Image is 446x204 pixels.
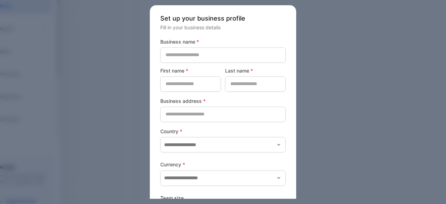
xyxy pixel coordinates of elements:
label: Business name [160,38,286,45]
label: First name [160,67,221,74]
label: Country [160,128,286,135]
p: Fill in your business details [160,24,286,31]
label: Team size [160,194,286,202]
label: Business address [160,97,286,105]
label: Last name [225,67,286,74]
p: Set up your business profile [160,14,286,23]
label: Currency [160,161,286,168]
